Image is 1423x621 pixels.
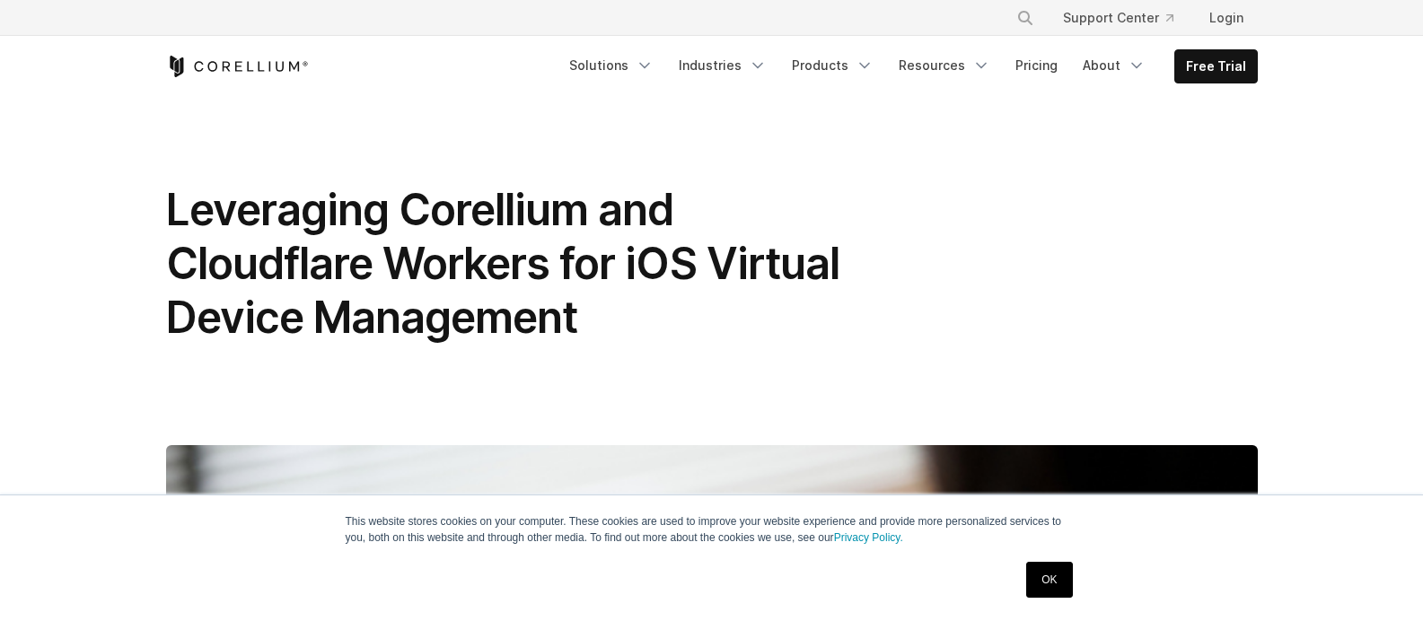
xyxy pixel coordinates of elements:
[558,49,1258,83] div: Navigation Menu
[1195,2,1258,34] a: Login
[166,183,839,344] span: Leveraging Corellium and Cloudflare Workers for iOS Virtual Device Management
[888,49,1001,82] a: Resources
[1049,2,1188,34] a: Support Center
[166,56,309,77] a: Corellium Home
[558,49,664,82] a: Solutions
[834,531,903,544] a: Privacy Policy.
[1175,50,1257,83] a: Free Trial
[1005,49,1068,82] a: Pricing
[781,49,884,82] a: Products
[995,2,1258,34] div: Navigation Menu
[668,49,777,82] a: Industries
[1072,49,1156,82] a: About
[346,513,1078,546] p: This website stores cookies on your computer. These cookies are used to improve your website expe...
[1026,562,1072,598] a: OK
[1009,2,1041,34] button: Search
